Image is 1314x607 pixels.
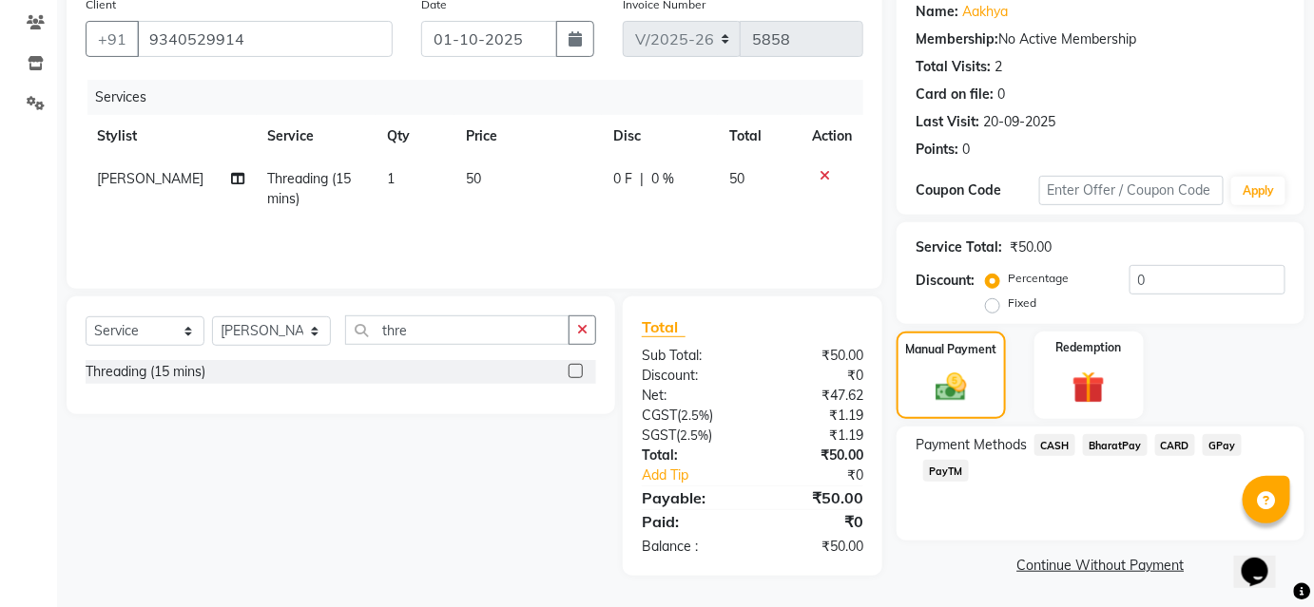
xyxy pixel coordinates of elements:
[454,115,601,158] th: Price
[926,370,976,406] img: _cash.svg
[628,346,753,366] div: Sub Total:
[628,426,753,446] div: ( )
[1010,237,1052,257] div: ₹50.00
[681,408,709,423] span: 2.5%
[640,169,644,189] span: |
[628,510,753,533] div: Paid:
[628,366,753,386] div: Discount:
[1083,434,1148,456] span: BharatPay
[642,407,677,424] span: CGST
[651,169,674,189] span: 0 %
[752,446,878,465] div: ₹50.00
[962,2,1008,22] a: Aakhya
[916,29,998,49] div: Membership:
[642,427,676,444] span: SGST
[752,426,878,446] div: ₹1.19
[628,537,753,557] div: Balance :
[923,460,969,482] span: PayTM
[801,115,863,158] th: Action
[905,341,996,358] label: Manual Payment
[1203,434,1242,456] span: GPay
[87,80,878,115] div: Services
[983,112,1055,132] div: 20-09-2025
[916,180,1039,200] div: Coupon Code
[137,21,393,57] input: Search by Name/Mobile/Email/Code
[752,486,878,509] div: ₹50.00
[916,435,1027,455] span: Payment Methods
[1008,270,1069,287] label: Percentage
[268,170,352,207] span: Threading (15 mins)
[916,237,1002,257] div: Service Total:
[752,406,878,426] div: ₹1.19
[916,29,1285,49] div: No Active Membership
[916,112,979,132] div: Last Visit:
[916,85,994,104] div: Card on file:
[628,406,753,426] div: ( )
[97,170,203,187] span: [PERSON_NAME]
[718,115,801,158] th: Total
[628,465,773,485] a: Add Tip
[995,57,1002,77] div: 2
[602,115,719,158] th: Disc
[916,57,991,77] div: Total Visits:
[1034,434,1075,456] span: CASH
[1008,294,1036,312] label: Fixed
[916,271,975,291] div: Discount:
[997,85,1005,104] div: 0
[1062,368,1115,408] img: _gift.svg
[1039,176,1225,205] input: Enter Offer / Coupon Code
[86,21,139,57] button: +91
[376,115,454,158] th: Qty
[387,170,395,187] span: 1
[752,510,878,533] div: ₹0
[86,115,257,158] th: Stylist
[1056,339,1122,356] label: Redemption
[613,169,632,189] span: 0 F
[642,317,686,337] span: Total
[752,386,878,406] div: ₹47.62
[628,486,753,509] div: Payable:
[628,446,753,465] div: Total:
[752,346,878,366] div: ₹50.00
[1234,531,1295,588] iframe: chat widget
[752,537,878,557] div: ₹50.00
[916,2,958,22] div: Name:
[86,362,205,382] div: Threading (15 mins)
[1231,177,1285,205] button: Apply
[1155,434,1196,456] span: CARD
[257,115,376,158] th: Service
[729,170,744,187] span: 50
[900,556,1301,576] a: Continue Without Payment
[345,315,570,345] input: Search or Scan
[466,170,481,187] span: 50
[752,366,878,386] div: ₹0
[773,465,878,485] div: ₹0
[628,386,753,406] div: Net:
[916,140,958,160] div: Points:
[680,427,708,443] span: 2.5%
[962,140,970,160] div: 0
